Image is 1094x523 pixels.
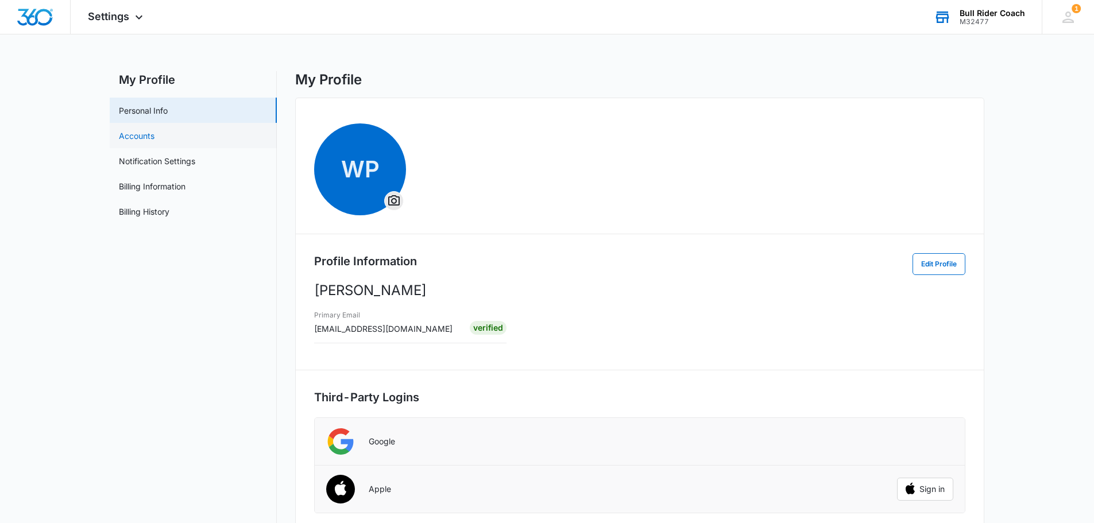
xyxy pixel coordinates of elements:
div: account name [960,9,1025,18]
a: Billing Information [119,180,185,192]
iframe: Sign in with Google Button [891,429,959,454]
h2: Third-Party Logins [314,389,965,406]
div: account id [960,18,1025,26]
button: Edit Profile [913,253,965,275]
h2: My Profile [110,71,277,88]
p: Google [369,436,395,447]
button: Sign in [897,478,953,501]
div: notifications count [1072,4,1081,13]
span: WP [314,123,406,215]
a: Billing History [119,206,169,218]
p: [PERSON_NAME] [314,280,965,301]
div: Verified [470,321,507,335]
h1: My Profile [295,71,362,88]
p: Apple [369,484,391,494]
span: WPOverflow Menu [314,123,406,215]
img: Apple [319,468,362,512]
a: Personal Info [119,104,168,117]
span: [EMAIL_ADDRESS][DOMAIN_NAME] [314,324,453,334]
h2: Profile Information [314,253,417,270]
button: Overflow Menu [385,192,403,210]
a: Accounts [119,130,154,142]
span: 1 [1072,4,1081,13]
h3: Primary Email [314,310,453,320]
img: Google [326,427,355,456]
span: Settings [88,10,129,22]
a: Notification Settings [119,155,195,167]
